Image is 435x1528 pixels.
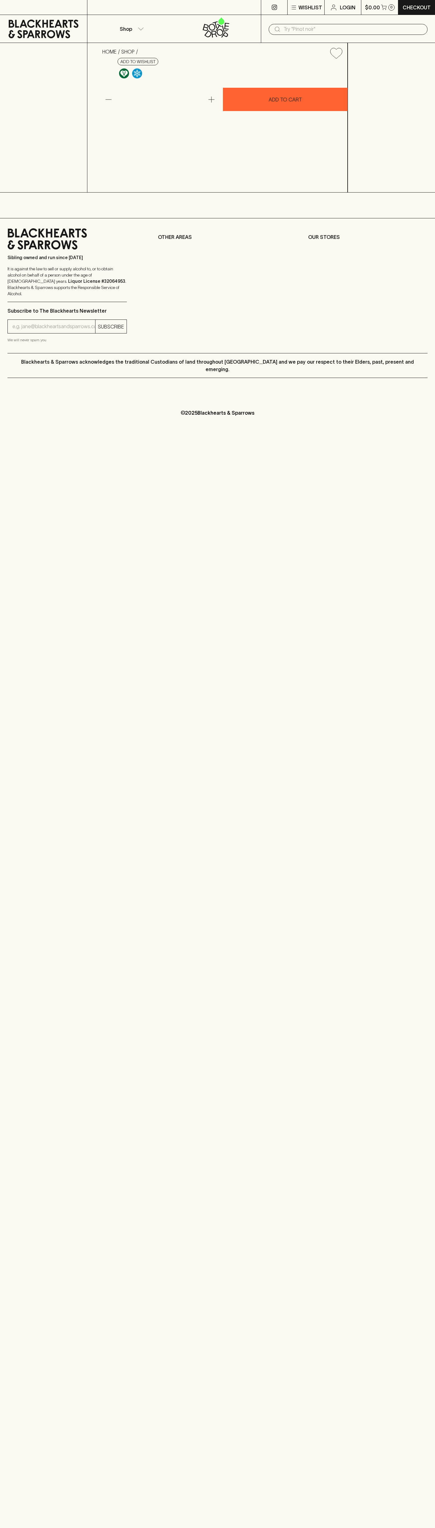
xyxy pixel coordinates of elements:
p: 0 [390,6,393,9]
p: Blackhearts & Sparrows acknowledges the traditional Custodians of land throughout [GEOGRAPHIC_DAT... [12,358,423,373]
p: Sibling owned and run since [DATE] [7,254,127,261]
p: Subscribe to The Blackhearts Newsletter [7,307,127,314]
a: Wonderful as is, but a slight chill will enhance the aromatics and give it a beautiful crunch. [131,67,144,80]
a: HOME [102,49,117,54]
img: Vegan [119,68,129,78]
img: Rosenvale Artist Series Graciano Blend 2021 [97,64,347,192]
p: Wishlist [298,4,322,11]
input: e.g. jane@blackheartsandsparrows.com.au [12,322,95,332]
p: It is against the law to sell or supply alcohol to, or to obtain alcohol on behalf of a person un... [7,266,127,297]
button: ADD TO CART [223,88,348,111]
input: Try "Pinot noir" [284,24,423,34]
button: Add to wishlist [328,45,345,61]
p: OUR STORES [308,233,428,241]
p: Login [340,4,355,11]
p: $0.00 [365,4,380,11]
p: SUBSCRIBE [98,323,124,330]
img: Chilled Red [132,68,142,78]
p: Shop [120,25,132,33]
p: We will never spam you [7,337,127,343]
button: Shop [87,15,174,43]
button: SUBSCRIBE [95,320,127,333]
strong: Liquor License #32064953 [68,279,125,284]
a: Made without the use of any animal products. [118,67,131,80]
p: ADD TO CART [269,96,302,103]
a: SHOP [121,49,135,54]
p: OTHER AREAS [158,233,277,241]
button: Add to wishlist [118,58,158,65]
p: Checkout [403,4,431,11]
